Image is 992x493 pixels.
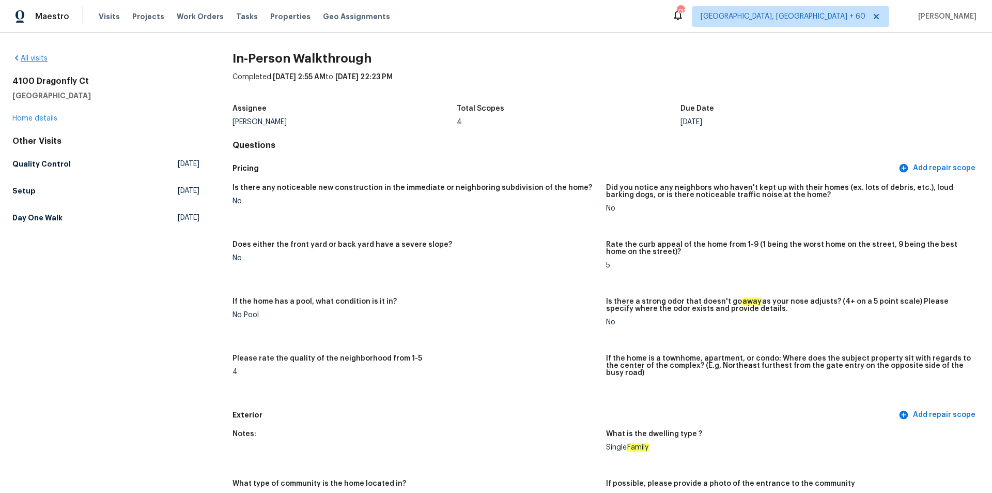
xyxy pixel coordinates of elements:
[233,118,457,126] div: [PERSON_NAME]
[12,55,48,62] a: All visits
[606,205,971,212] div: No
[606,319,971,326] div: No
[12,136,199,146] div: Other Visits
[627,443,649,452] em: Family
[742,297,762,306] em: away
[233,184,592,191] h5: Is there any noticeable new construction in the immediate or neighboring subdivision of the home?
[233,163,896,174] h5: Pricing
[233,368,598,376] div: 4
[677,6,684,17] div: 733
[914,11,977,22] span: [PERSON_NAME]
[132,11,164,22] span: Projects
[12,208,199,227] a: Day One Walk[DATE]
[233,355,422,362] h5: Please rate the quality of the neighborhood from 1-5
[233,298,397,305] h5: If the home has a pool, what condition is it in?
[233,198,598,205] div: No
[457,105,504,112] h5: Total Scopes
[701,11,865,22] span: [GEOGRAPHIC_DATA], [GEOGRAPHIC_DATA] + 60
[12,155,199,173] a: Quality Control[DATE]
[178,159,199,169] span: [DATE]
[323,11,390,22] span: Geo Assignments
[12,186,36,196] h5: Setup
[233,105,267,112] h5: Assignee
[12,213,63,223] h5: Day One Walk
[606,480,855,487] h5: If possible, please provide a photo of the entrance to the community
[233,255,598,262] div: No
[606,430,702,438] h5: What is the dwelling type ?
[233,140,980,151] h4: Questions
[896,406,980,425] button: Add repair scope
[896,159,980,178] button: Add repair scope
[236,13,258,20] span: Tasks
[680,118,905,126] div: [DATE]
[12,182,199,200] a: Setup[DATE]
[901,162,975,175] span: Add repair scope
[233,241,452,248] h5: Does either the front yard or back yard have a severe slope?
[177,11,224,22] span: Work Orders
[273,73,326,81] span: [DATE] 2:55 AM
[606,298,971,312] h5: Is there a strong odor that doesn't go as your nose adjusts? (4+ on a 5 point scale) Please speci...
[233,53,980,64] h2: In-Person Walkthrough
[35,11,69,22] span: Maestro
[901,409,975,422] span: Add repair scope
[99,11,120,22] span: Visits
[680,105,714,112] h5: Due Date
[606,355,971,377] h5: If the home is a townhome, apartment, or condo: Where does the subject property sit with regards ...
[178,213,199,223] span: [DATE]
[233,72,980,99] div: Completed: to
[178,186,199,196] span: [DATE]
[335,73,393,81] span: [DATE] 22:23 PM
[233,480,406,487] h5: What type of community is the home located in?
[12,76,199,86] h2: 4100 Dragonfly Ct
[606,262,971,269] div: 5
[233,430,256,438] h5: Notes:
[606,444,971,451] div: Single
[12,91,199,101] h5: [GEOGRAPHIC_DATA]
[233,410,896,421] h5: Exterior
[457,118,681,126] div: 4
[12,159,71,169] h5: Quality Control
[606,241,971,256] h5: Rate the curb appeal of the home from 1-9 (1 being the worst home on the street, 9 being the best...
[233,311,598,319] div: No Pool
[270,11,311,22] span: Properties
[606,184,971,199] h5: Did you notice any neighbors who haven't kept up with their homes (ex. lots of debris, etc.), lou...
[12,115,57,122] a: Home details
